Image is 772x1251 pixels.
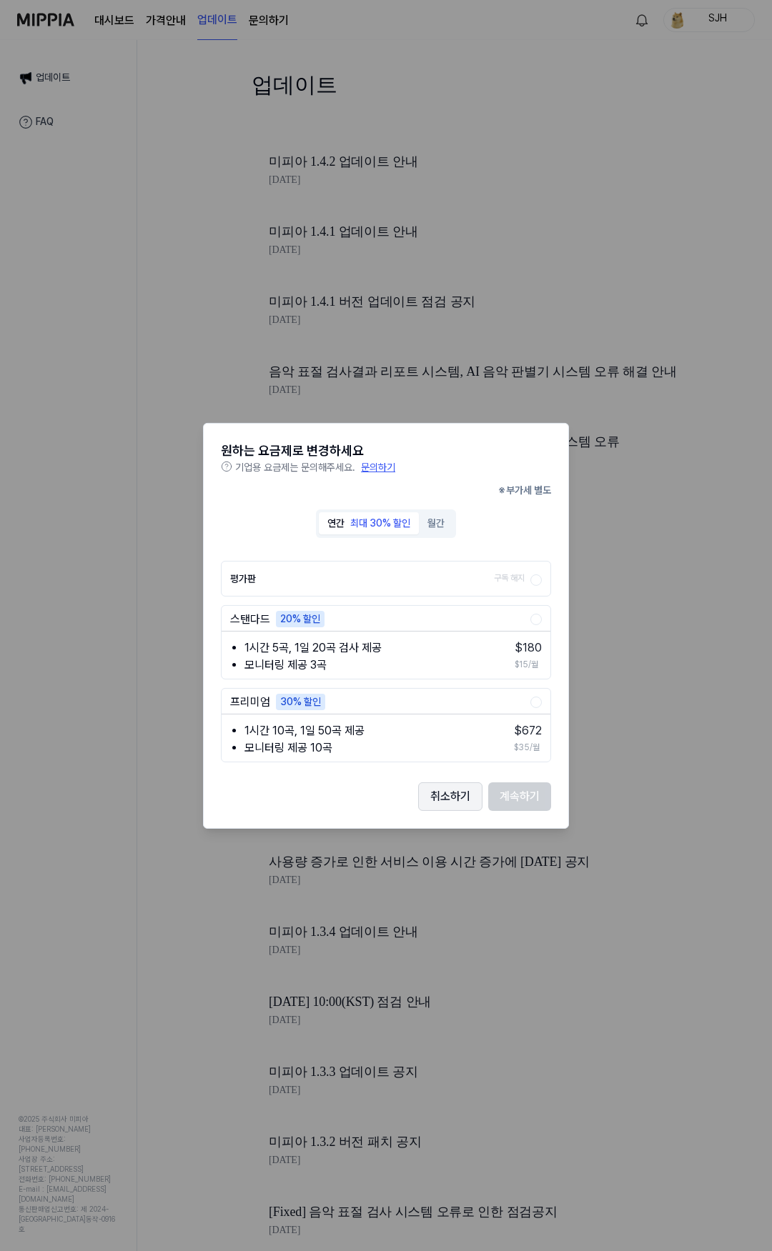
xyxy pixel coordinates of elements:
[327,517,345,531] div: 연간
[244,656,495,673] li: 모니터링 제공 3곡
[230,694,270,711] div: 프리미엄
[276,694,325,710] div: 30% 할인
[235,461,355,475] p: 기업용 요금제는 문의해주세요.
[514,739,542,757] li: $35/월
[361,461,395,475] p: 문의하기
[221,440,551,461] div: 원하는 요금제로 변경하세요
[244,722,494,739] li: 1시간 10곡, 1일 50곡 제공
[515,656,542,673] li: $15/월
[276,611,325,627] div: 20% 할인
[498,484,551,498] p: ※ 부가세 별도
[418,782,482,811] button: 취소하기
[514,722,542,739] li: $ 672
[515,639,542,656] li: $ 180
[244,639,495,656] li: 1시간 5곡, 1일 20곡 검사 제공
[419,512,453,535] button: 월간
[358,461,395,475] a: 문의하기
[244,739,494,757] li: 모니터링 제공 10곡
[350,517,410,531] div: 최대 30% 할인
[494,561,525,595] div: 구독 해지
[230,561,530,595] label: 평가판
[230,610,270,627] div: 스탠다드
